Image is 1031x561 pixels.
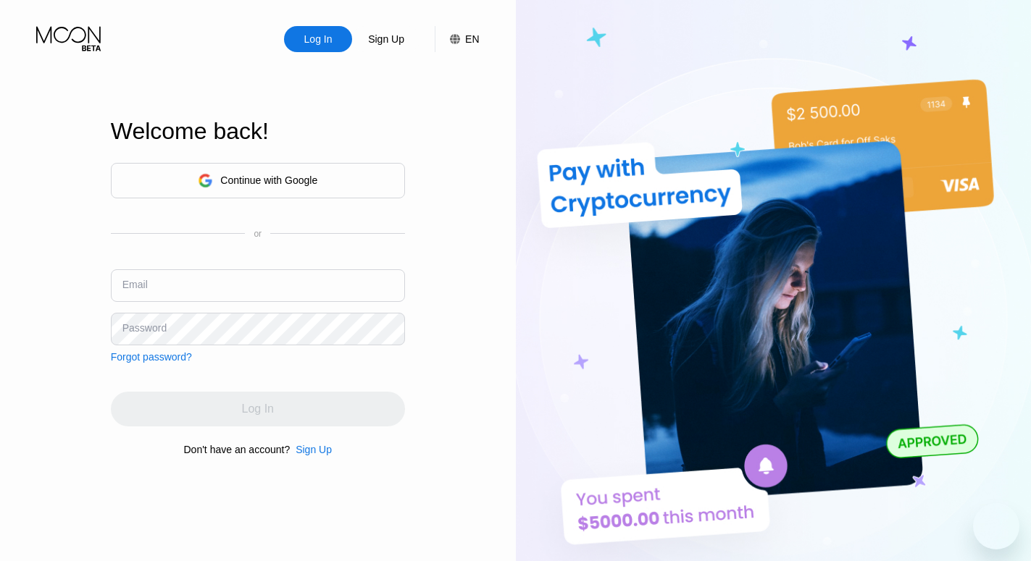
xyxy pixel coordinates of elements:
[220,174,317,186] div: Continue with Google
[111,351,192,363] div: Forgot password?
[254,229,262,239] div: or
[435,26,479,52] div: EN
[111,118,405,145] div: Welcome back!
[111,163,405,198] div: Continue with Google
[290,444,332,455] div: Sign Up
[973,503,1019,549] iframe: Button to launch messaging window
[122,279,148,290] div: Email
[465,33,479,45] div: EN
[367,32,406,46] div: Sign Up
[296,444,332,455] div: Sign Up
[122,322,167,334] div: Password
[352,26,420,52] div: Sign Up
[303,32,334,46] div: Log In
[284,26,352,52] div: Log In
[184,444,291,455] div: Don't have an account?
